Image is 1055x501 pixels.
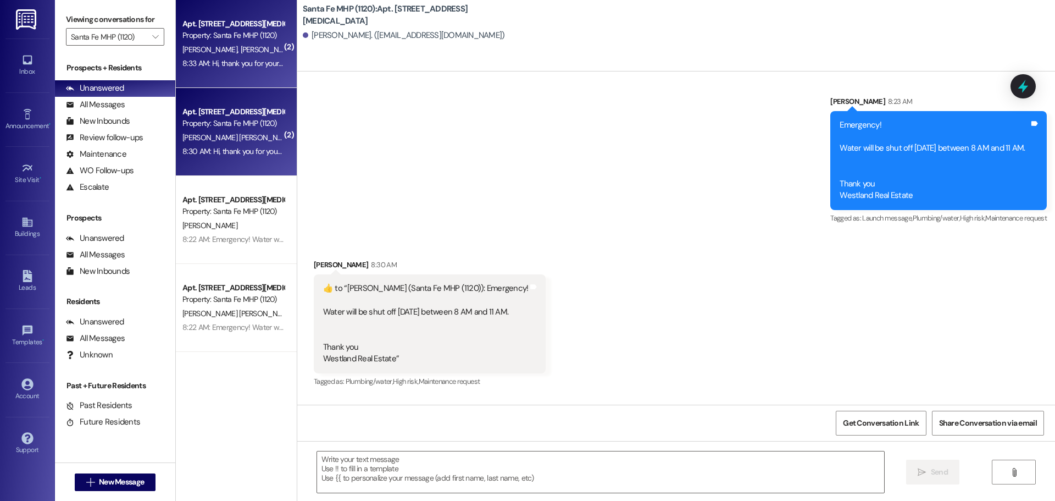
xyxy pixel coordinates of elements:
[182,309,297,318] span: [PERSON_NAME] [PERSON_NAME]
[314,259,546,274] div: [PERSON_NAME]
[5,267,49,296] a: Leads
[182,58,602,68] div: 8:33 AM: Hi, thank you for your message. Our team will make sure and get back to you between our ...
[368,259,396,271] div: 8:30 AM
[830,96,1047,111] div: [PERSON_NAME]
[303,30,505,41] div: [PERSON_NAME]. ([EMAIL_ADDRESS][DOMAIN_NAME])
[5,321,49,351] a: Templates •
[240,45,295,54] span: [PERSON_NAME]
[918,468,926,477] i: 
[66,400,132,411] div: Past Residents
[862,213,912,223] span: Launch message ,
[75,474,156,491] button: New Message
[55,380,175,392] div: Past + Future Residents
[40,174,41,182] span: •
[66,115,130,127] div: New Inbounds
[182,18,284,30] div: Apt. [STREET_ADDRESS][MEDICAL_DATA]
[906,460,959,485] button: Send
[182,45,241,54] span: [PERSON_NAME]
[931,466,948,478] span: Send
[182,294,284,305] div: Property: Santa Fe MHP (1120)
[55,62,175,74] div: Prospects + Residents
[932,411,1044,436] button: Share Conversation via email
[5,375,49,405] a: Account
[182,146,603,156] div: 8:30 AM: Hi, thank you for your message. Our team will make sure and get back to you between our ...
[843,417,919,429] span: Get Conversation Link
[66,249,125,261] div: All Messages
[42,337,44,344] span: •
[66,349,113,361] div: Unknown
[836,411,926,436] button: Get Conversation Link
[55,212,175,224] div: Prospects
[182,118,284,129] div: Property: Santa Fe MHP (1120)
[182,133,294,142] span: [PERSON_NAME] [PERSON_NAME]
[66,233,124,244] div: Unanswered
[66,165,134,177] div: WO Follow-ups
[419,377,480,386] span: Maintenance request
[16,9,38,30] img: ResiDesk Logo
[5,159,49,189] a: Site Visit •
[985,213,1047,223] span: Maintenance request
[5,213,49,243] a: Buildings
[86,478,95,487] i: 
[49,120,51,128] span: •
[182,106,284,118] div: Apt. [STREET_ADDRESS][MEDICAL_DATA]
[71,28,147,46] input: All communities
[303,3,523,27] b: Santa Fe MHP (1120): Apt. [STREET_ADDRESS][MEDICAL_DATA]
[66,333,125,344] div: All Messages
[346,377,393,386] span: Plumbing/water ,
[66,181,109,193] div: Escalate
[152,32,158,41] i: 
[66,266,130,277] div: New Inbounds
[66,416,140,428] div: Future Residents
[314,373,546,389] div: Tagged as:
[960,213,986,223] span: High risk ,
[830,210,1047,226] div: Tagged as:
[66,11,164,28] label: Viewing conversations for
[913,213,960,223] span: Plumbing/water ,
[393,377,419,386] span: High risk ,
[840,119,1025,202] div: Emergency! Water will be shut off [DATE] between 8 AM and 11 AM. Thank you Westland Real Estate
[1010,468,1018,477] i: 
[182,282,284,294] div: Apt. [STREET_ADDRESS][MEDICAL_DATA]
[182,30,284,41] div: Property: Santa Fe MHP (1120)
[182,234,529,244] div: 8:22 AM: Emergency! Water will be shut off [DATE] between 8 AM and 11 AM. Thank you Westland Real...
[323,283,529,365] div: ​👍​ to “ [PERSON_NAME] (Santa Fe MHP (1120)): Emergency! Water will be shut off [DATE] between 8 ...
[66,82,124,94] div: Unanswered
[99,476,144,488] span: New Message
[939,417,1037,429] span: Share Conversation via email
[182,194,284,206] div: Apt. [STREET_ADDRESS][MEDICAL_DATA]
[55,296,175,307] div: Residents
[66,99,125,111] div: All Messages
[182,322,529,332] div: 8:22 AM: Emergency! Water will be shut off [DATE] between 8 AM and 11 AM. Thank you Westland Real...
[66,148,126,160] div: Maintenance
[66,316,124,328] div: Unanswered
[5,51,49,80] a: Inbox
[66,132,143,144] div: Review follow-ups
[885,96,912,107] div: 8:23 AM
[182,221,237,230] span: [PERSON_NAME]
[182,206,284,217] div: Property: Santa Fe MHP (1120)
[5,429,49,459] a: Support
